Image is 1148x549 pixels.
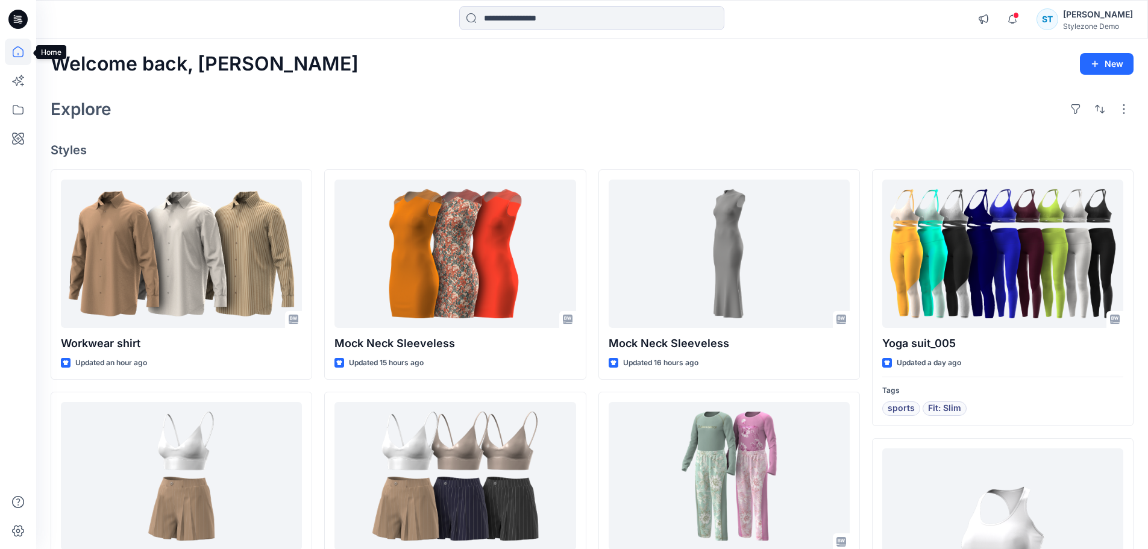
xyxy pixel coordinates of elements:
div: [PERSON_NAME] [1063,7,1133,22]
p: Updated an hour ago [75,357,147,369]
h2: Explore [51,99,111,119]
p: Tags [882,384,1123,397]
a: Workwear shirt [61,180,302,328]
p: Updated a day ago [897,357,961,369]
p: Mock Neck Sleeveless [334,335,576,352]
a: Yoga suit_005 [882,180,1123,328]
h4: Styles [51,143,1134,157]
a: Mock Neck Sleeveless [609,180,850,328]
h2: Welcome back, [PERSON_NAME] [51,53,359,75]
p: Workwear shirt [61,335,302,352]
p: Yoga suit_005 [882,335,1123,352]
button: New [1080,53,1134,75]
p: Updated 15 hours ago [349,357,424,369]
p: Updated 16 hours ago [623,357,698,369]
span: sports [888,401,915,416]
div: Stylezone Demo [1063,22,1133,31]
p: Mock Neck Sleeveless [609,335,850,352]
a: Mock Neck Sleeveless [334,180,576,328]
span: Fit: Slim [928,401,961,416]
div: ST [1037,8,1058,30]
